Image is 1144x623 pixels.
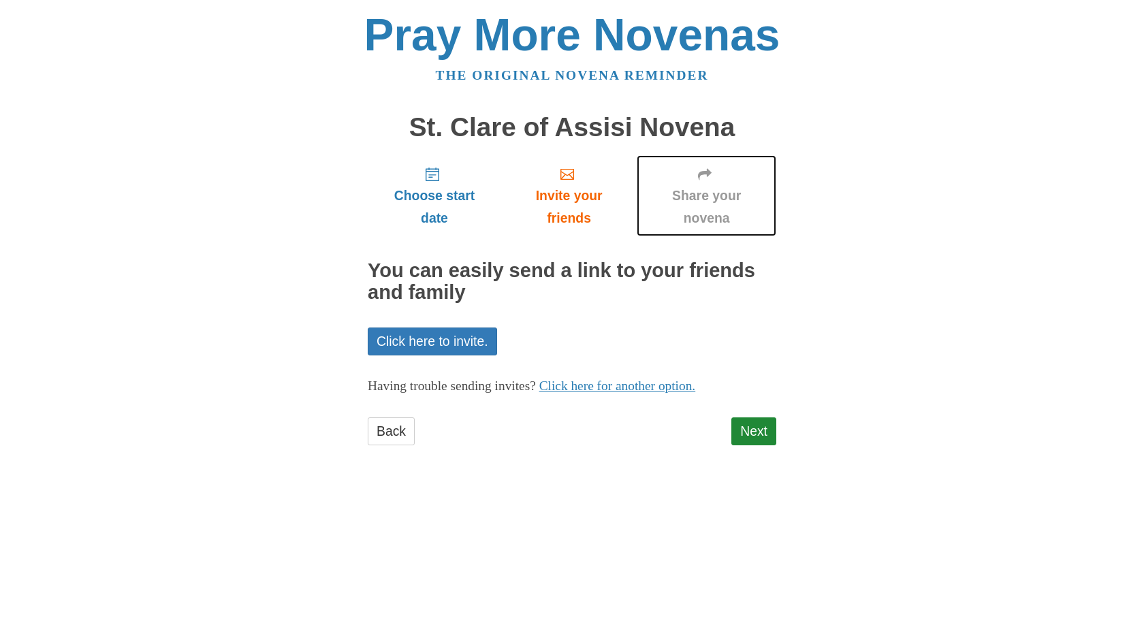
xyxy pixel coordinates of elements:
[381,185,488,229] span: Choose start date
[368,328,497,355] a: Click here to invite.
[637,155,776,236] a: Share your novena
[368,260,776,304] h2: You can easily send a link to your friends and family
[436,68,709,82] a: The original novena reminder
[364,10,780,60] a: Pray More Novenas
[731,417,776,445] a: Next
[539,379,696,393] a: Click here for another option.
[368,113,776,142] h1: St. Clare of Assisi Novena
[368,417,415,445] a: Back
[501,155,637,236] a: Invite your friends
[368,379,536,393] span: Having trouble sending invites?
[368,155,501,236] a: Choose start date
[515,185,623,229] span: Invite your friends
[650,185,763,229] span: Share your novena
